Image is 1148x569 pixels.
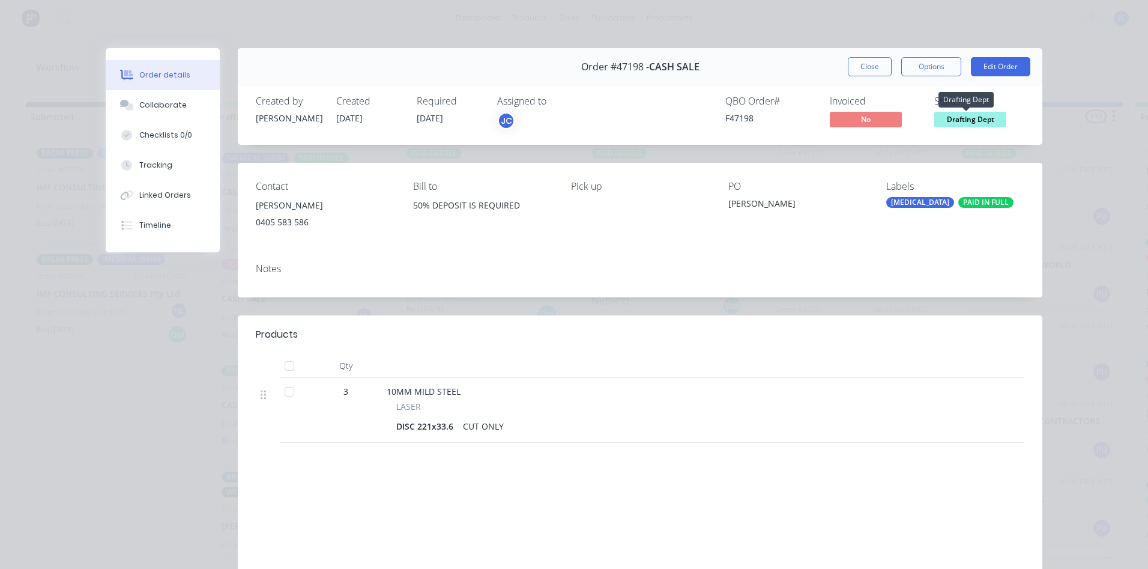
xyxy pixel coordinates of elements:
div: CUT ONLY [458,418,509,435]
span: CASH SALE [649,61,699,73]
div: [MEDICAL_DATA] [886,197,954,208]
button: JC [497,112,515,130]
div: Qty [310,354,382,378]
span: Order #47198 - [581,61,649,73]
div: Required [417,96,483,107]
span: LASER [396,400,421,413]
div: [PERSON_NAME] [728,197,866,214]
div: 0405 583 586 [256,214,394,231]
div: PO [728,181,866,192]
div: Products [256,327,298,342]
div: QBO Order # [725,96,815,107]
span: 10MM MILD STEEL [387,386,461,397]
div: Linked Orders [139,190,191,201]
div: Collaborate [139,100,187,111]
button: Checklists 0/0 [106,120,220,150]
div: Created [336,96,402,107]
button: Options [901,57,961,76]
div: [PERSON_NAME]0405 583 586 [256,197,394,236]
div: 50% DEPOSIT IS REQUIRED [413,197,551,236]
div: Pick up [571,181,709,192]
div: [PERSON_NAME] [256,197,394,214]
div: Status [934,96,1024,107]
span: [DATE] [417,112,443,124]
div: Notes [256,263,1024,275]
div: 50% DEPOSIT IS REQUIRED [413,197,551,214]
span: No [830,112,902,127]
div: Contact [256,181,394,192]
button: Collaborate [106,90,220,120]
div: Assigned to [497,96,617,107]
button: Tracking [106,150,220,180]
span: 3 [343,385,348,398]
div: Order details [139,70,190,81]
div: [PERSON_NAME] [256,112,322,124]
button: Order details [106,60,220,90]
div: Created by [256,96,322,107]
div: Checklists 0/0 [139,130,192,141]
div: Tracking [139,160,172,171]
div: Drafting Dept [938,92,994,108]
div: Timeline [139,220,171,231]
div: Bill to [413,181,551,192]
span: [DATE] [336,112,363,124]
div: Invoiced [830,96,920,107]
button: Linked Orders [106,180,220,210]
button: Edit Order [971,57,1030,76]
div: PAID IN FULL [958,197,1014,208]
div: Labels [886,181,1024,192]
div: F47198 [725,112,815,124]
button: Close [848,57,892,76]
span: Drafting Dept [934,112,1006,127]
button: Timeline [106,210,220,240]
button: Drafting Dept [934,112,1006,130]
div: DISC 221x33.6 [396,418,458,435]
